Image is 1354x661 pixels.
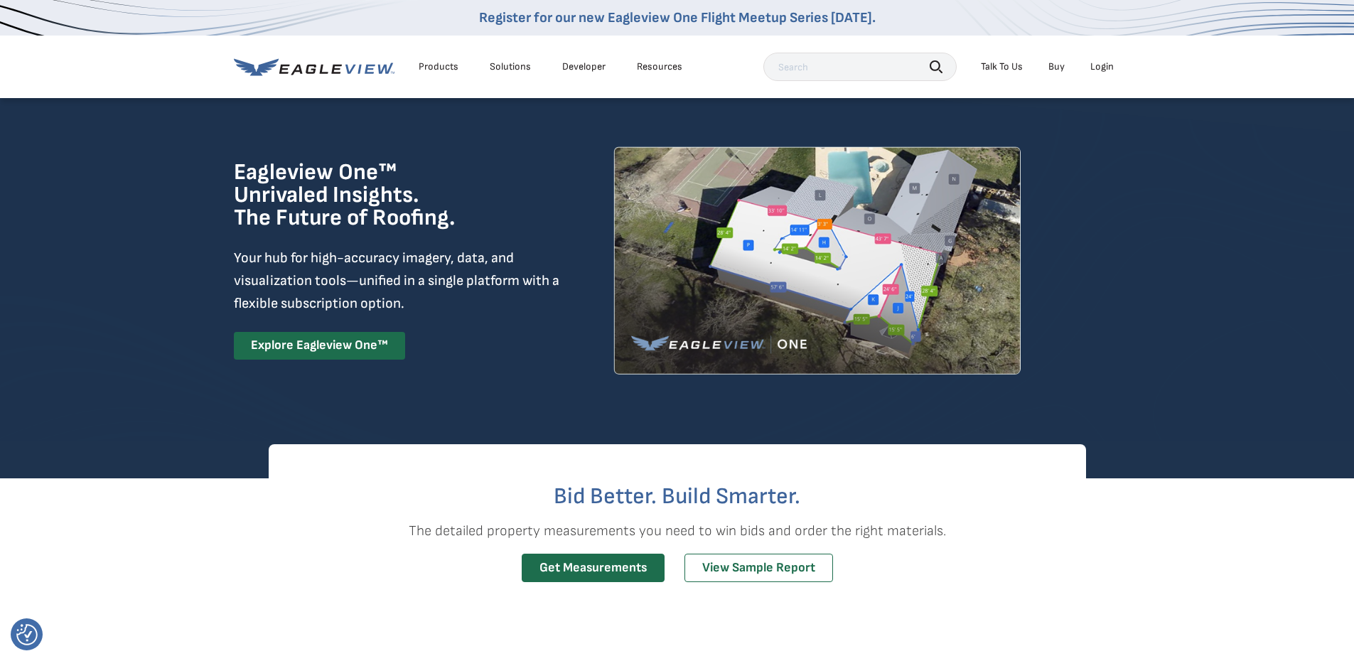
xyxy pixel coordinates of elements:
h2: Bid Better. Build Smarter. [269,485,1086,508]
h1: Eagleview One™ Unrivaled Insights. The Future of Roofing. [234,161,527,230]
a: Explore Eagleview One™ [234,332,405,360]
a: Get Measurements [522,554,665,583]
a: Register for our new Eagleview One Flight Meetup Series [DATE]. [479,9,876,26]
div: Talk To Us [981,60,1023,73]
div: Products [419,60,458,73]
p: The detailed property measurements you need to win bids and order the right materials. [269,520,1086,542]
div: Solutions [490,60,531,73]
img: Revisit consent button [16,624,38,645]
div: Resources [637,60,682,73]
a: Buy [1048,60,1065,73]
a: Developer [562,60,606,73]
input: Search [763,53,957,81]
p: Your hub for high-accuracy imagery, data, and visualization tools—unified in a single platform wi... [234,247,562,315]
a: View Sample Report [684,554,833,583]
div: Login [1090,60,1114,73]
button: Consent Preferences [16,624,38,645]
